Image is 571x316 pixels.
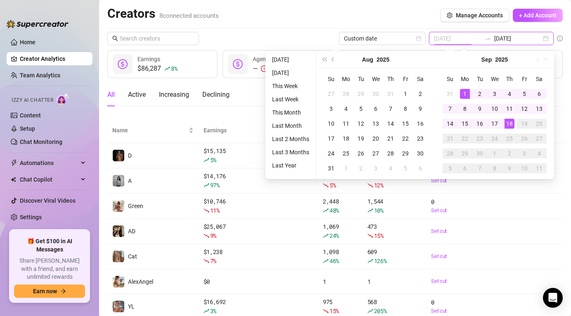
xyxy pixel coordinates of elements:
[323,247,358,266] div: 1,098
[457,72,472,86] th: Mo
[362,51,373,68] button: Choose a month
[320,51,329,68] button: Last year (Control + left)
[502,146,517,161] td: 2025-10-02
[341,134,351,144] div: 18
[440,9,509,22] button: Manage Accounts
[204,182,209,188] span: rise
[475,89,485,99] div: 2
[532,86,547,101] td: 2025-09-06
[386,119,396,129] div: 14
[386,148,396,158] div: 28
[386,104,396,114] div: 7
[532,116,547,131] td: 2025-09-20
[33,288,57,294] span: Earn now
[519,89,529,99] div: 5
[445,134,455,144] div: 21
[460,163,470,173] div: 6
[519,148,529,158] div: 3
[513,9,563,22] button: + Add Account
[326,104,336,114] div: 3
[415,119,425,129] div: 16
[269,121,313,131] li: Last Month
[107,6,219,22] h2: Creators
[371,148,381,158] div: 27
[356,148,366,158] div: 26
[472,86,487,101] td: 2025-09-02
[398,161,413,176] td: 2025-09-05
[443,116,457,131] td: 2025-09-14
[374,206,384,214] span: 10 %
[398,72,413,86] th: Fr
[502,161,517,176] td: 2025-10-09
[323,208,329,213] span: rise
[113,200,124,212] img: Green
[532,131,547,146] td: 2025-09-27
[371,119,381,129] div: 13
[371,134,381,144] div: 20
[367,233,373,239] span: fall
[386,163,396,173] div: 4
[443,161,457,176] td: 2025-10-05
[356,163,366,173] div: 2
[443,146,457,161] td: 2025-09-28
[445,148,455,158] div: 28
[532,161,547,176] td: 2025-10-11
[443,131,457,146] td: 2025-09-21
[484,35,491,42] span: swap-right
[261,65,268,72] span: exclamation-circle
[460,104,470,114] div: 8
[204,172,313,190] div: $ 14,176
[356,89,366,99] div: 29
[383,131,398,146] td: 2025-08-21
[113,251,124,262] img: Cat
[487,86,502,101] td: 2025-09-03
[112,36,118,41] span: search
[323,172,358,190] div: 411
[472,146,487,161] td: 2025-09-30
[329,181,336,189] span: 5 %
[326,134,336,144] div: 17
[269,81,313,91] li: This Week
[371,89,381,99] div: 30
[269,55,313,65] li: [DATE]
[368,146,383,161] td: 2025-08-27
[353,131,368,146] td: 2025-08-19
[339,131,353,146] td: 2025-08-18
[368,86,383,101] td: 2025-07-30
[113,301,124,312] img: YL
[383,86,398,101] td: 2025-07-31
[323,222,358,240] div: 1,069
[415,104,425,114] div: 9
[323,233,329,239] span: rise
[457,86,472,101] td: 2025-09-01
[413,131,428,146] td: 2025-08-23
[323,197,358,215] div: 2,448
[339,161,353,176] td: 2025-09-01
[431,177,489,185] a: Set cut
[472,72,487,86] th: Tu
[517,161,532,176] td: 2025-10-10
[137,56,160,62] span: Earnings
[475,163,485,173] div: 7
[456,12,503,19] span: Manage Accounts
[519,104,529,114] div: 12
[326,89,336,99] div: 27
[20,197,76,204] a: Discover Viral Videos
[353,161,368,176] td: 2025-09-02
[517,146,532,161] td: 2025-10-03
[431,277,489,285] a: Set cut
[413,72,428,86] th: Sa
[519,163,529,173] div: 10
[398,146,413,161] td: 2025-08-29
[519,12,557,19] span: + Add Account
[159,90,189,100] div: Increasing
[341,163,351,173] div: 1
[20,125,35,132] a: Setup
[434,34,481,43] input: Start date
[400,104,410,114] div: 8
[383,116,398,131] td: 2025-08-14
[534,148,544,158] div: 4
[12,96,53,104] span: Izzy AI Chatter
[253,64,304,74] div: —
[457,116,472,131] td: 2025-09-15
